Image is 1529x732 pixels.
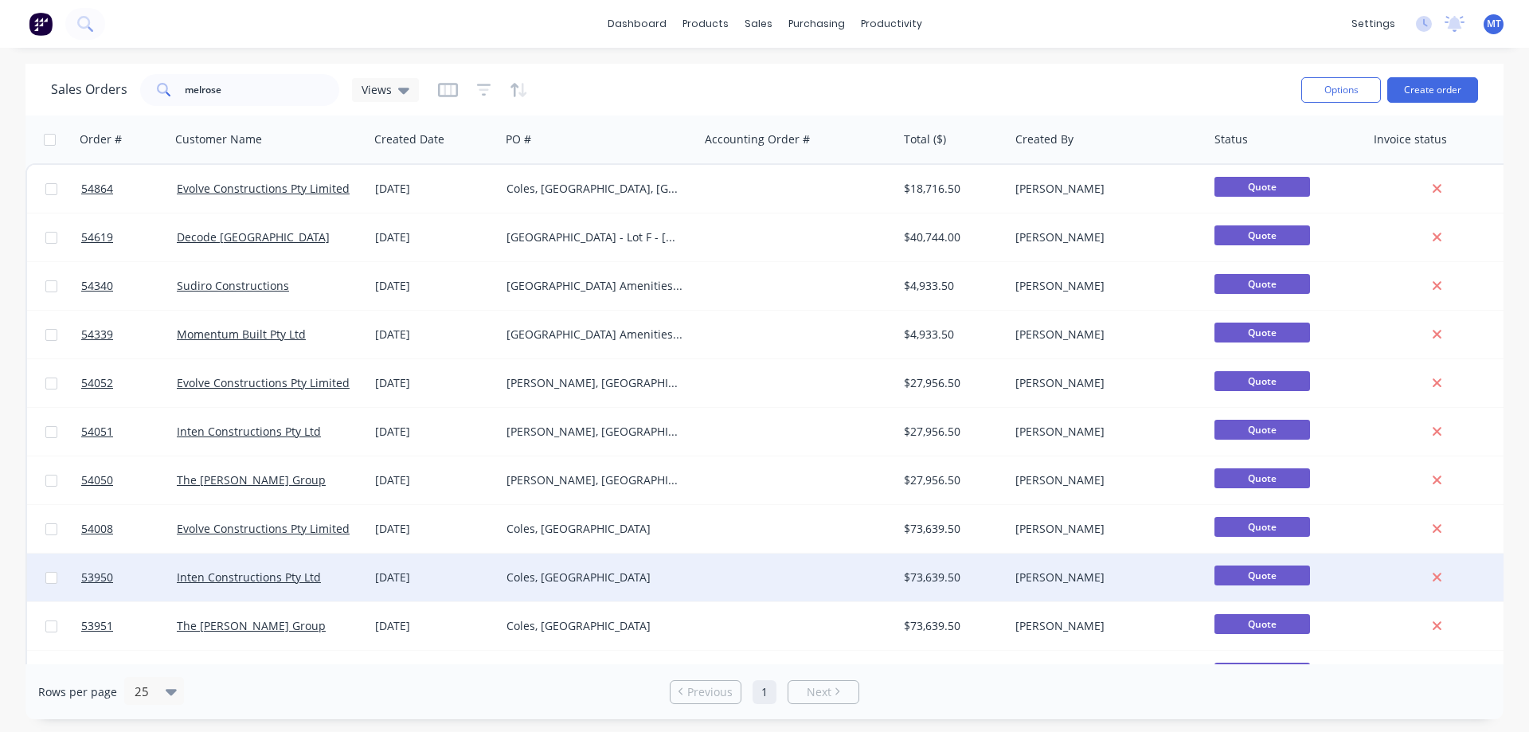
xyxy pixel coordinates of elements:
[904,327,998,343] div: $4,933.50
[29,12,53,36] img: Factory
[506,131,531,147] div: PO #
[81,311,177,358] a: 54339
[506,570,683,585] div: Coles, [GEOGRAPHIC_DATA]
[506,424,683,440] div: [PERSON_NAME], [GEOGRAPHIC_DATA]
[81,472,113,488] span: 54050
[375,570,494,585] div: [DATE]
[177,618,326,633] a: The [PERSON_NAME] Group
[705,131,810,147] div: Accounting Order #
[904,229,998,245] div: $40,744.00
[687,684,733,700] span: Previous
[1015,278,1192,294] div: [PERSON_NAME]
[1015,570,1192,585] div: [PERSON_NAME]
[506,521,683,537] div: Coles, [GEOGRAPHIC_DATA]
[1015,375,1192,391] div: [PERSON_NAME]
[81,327,113,343] span: 54339
[1214,663,1310,683] span: Quote
[1214,614,1310,634] span: Quote
[38,684,117,700] span: Rows per page
[81,505,177,553] a: 54008
[81,278,113,294] span: 54340
[506,375,683,391] div: [PERSON_NAME], [GEOGRAPHIC_DATA]
[81,165,177,213] a: 54864
[663,680,866,704] ul: Pagination
[1214,420,1310,440] span: Quote
[1343,12,1403,36] div: settings
[362,81,392,98] span: Views
[1214,468,1310,488] span: Quote
[506,278,683,294] div: [GEOGRAPHIC_DATA] Amenities, [GEOGRAPHIC_DATA]
[1015,181,1192,197] div: [PERSON_NAME]
[375,375,494,391] div: [DATE]
[1214,225,1310,245] span: Quote
[81,521,113,537] span: 54008
[185,74,340,106] input: Search...
[177,181,350,196] a: Evolve Constructions Pty Limited
[177,375,350,390] a: Evolve Constructions Pty Limited
[81,229,113,245] span: 54619
[1387,77,1478,103] button: Create order
[375,618,494,634] div: [DATE]
[81,375,113,391] span: 54052
[506,618,683,634] div: Coles, [GEOGRAPHIC_DATA]
[753,680,776,704] a: Page 1 is your current page
[904,278,998,294] div: $4,933.50
[904,521,998,537] div: $73,639.50
[375,229,494,245] div: [DATE]
[737,12,780,36] div: sales
[506,181,683,197] div: Coles, [GEOGRAPHIC_DATA], [GEOGRAPHIC_DATA]
[80,131,122,147] div: Order #
[81,359,177,407] a: 54052
[177,521,350,536] a: Evolve Constructions Pty Limited
[1374,131,1447,147] div: Invoice status
[853,12,930,36] div: productivity
[81,424,113,440] span: 54051
[1015,424,1192,440] div: [PERSON_NAME]
[177,424,321,439] a: Inten Constructions Pty Ltd
[1015,618,1192,634] div: [PERSON_NAME]
[1214,177,1310,197] span: Quote
[675,12,737,36] div: products
[177,229,330,245] a: Decode [GEOGRAPHIC_DATA]
[177,327,306,342] a: Momentum Built Pty Ltd
[177,570,321,585] a: Inten Constructions Pty Ltd
[1015,521,1192,537] div: [PERSON_NAME]
[1214,274,1310,294] span: Quote
[1214,371,1310,391] span: Quote
[81,618,113,634] span: 53951
[81,651,177,699] a: 53734
[177,472,326,487] a: The [PERSON_NAME] Group
[375,278,494,294] div: [DATE]
[1301,77,1381,103] button: Options
[1214,517,1310,537] span: Quote
[904,131,946,147] div: Total ($)
[1214,566,1310,585] span: Quote
[904,424,998,440] div: $27,956.50
[375,521,494,537] div: [DATE]
[375,424,494,440] div: [DATE]
[904,375,998,391] div: $27,956.50
[51,82,127,97] h1: Sales Orders
[81,602,177,650] a: 53951
[1487,17,1501,31] span: MT
[904,618,998,634] div: $73,639.50
[375,327,494,343] div: [DATE]
[375,181,494,197] div: [DATE]
[1015,131,1073,147] div: Created By
[780,12,853,36] div: purchasing
[81,213,177,261] a: 54619
[175,131,262,147] div: Customer Name
[81,570,113,585] span: 53950
[1214,323,1310,343] span: Quote
[375,472,494,488] div: [DATE]
[1015,327,1192,343] div: [PERSON_NAME]
[904,181,998,197] div: $18,716.50
[506,229,683,245] div: [GEOGRAPHIC_DATA] - Lot F - [GEOGRAPHIC_DATA] [GEOGRAPHIC_DATA]
[81,181,113,197] span: 54864
[788,684,858,700] a: Next page
[506,327,683,343] div: [GEOGRAPHIC_DATA] Amenities, [GEOGRAPHIC_DATA]
[81,408,177,456] a: 54051
[1015,229,1192,245] div: [PERSON_NAME]
[1015,472,1192,488] div: [PERSON_NAME]
[1214,131,1248,147] div: Status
